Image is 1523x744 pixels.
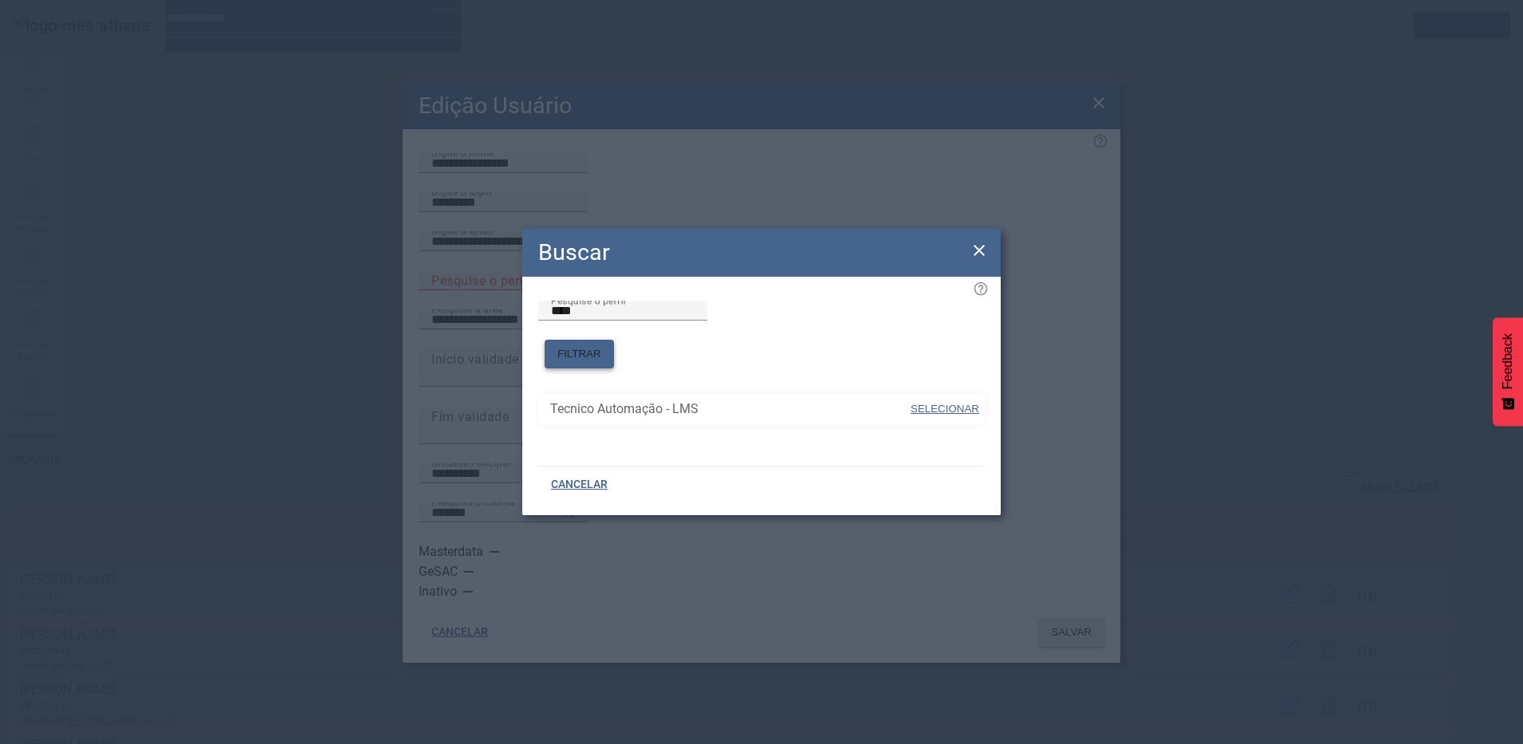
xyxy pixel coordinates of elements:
[550,400,909,419] span: Tecnico Automação - LMS
[551,294,626,305] mat-label: Pesquise o perfil
[1493,317,1523,426] button: Feedback - Mostrar pesquisa
[557,346,601,362] span: FILTRAR
[551,477,608,493] span: CANCELAR
[909,395,981,423] button: SELECIONAR
[911,403,979,415] span: SELECIONAR
[545,340,614,368] button: FILTRAR
[1501,333,1515,389] span: Feedback
[538,470,620,499] button: CANCELAR
[538,235,610,270] h2: Buscar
